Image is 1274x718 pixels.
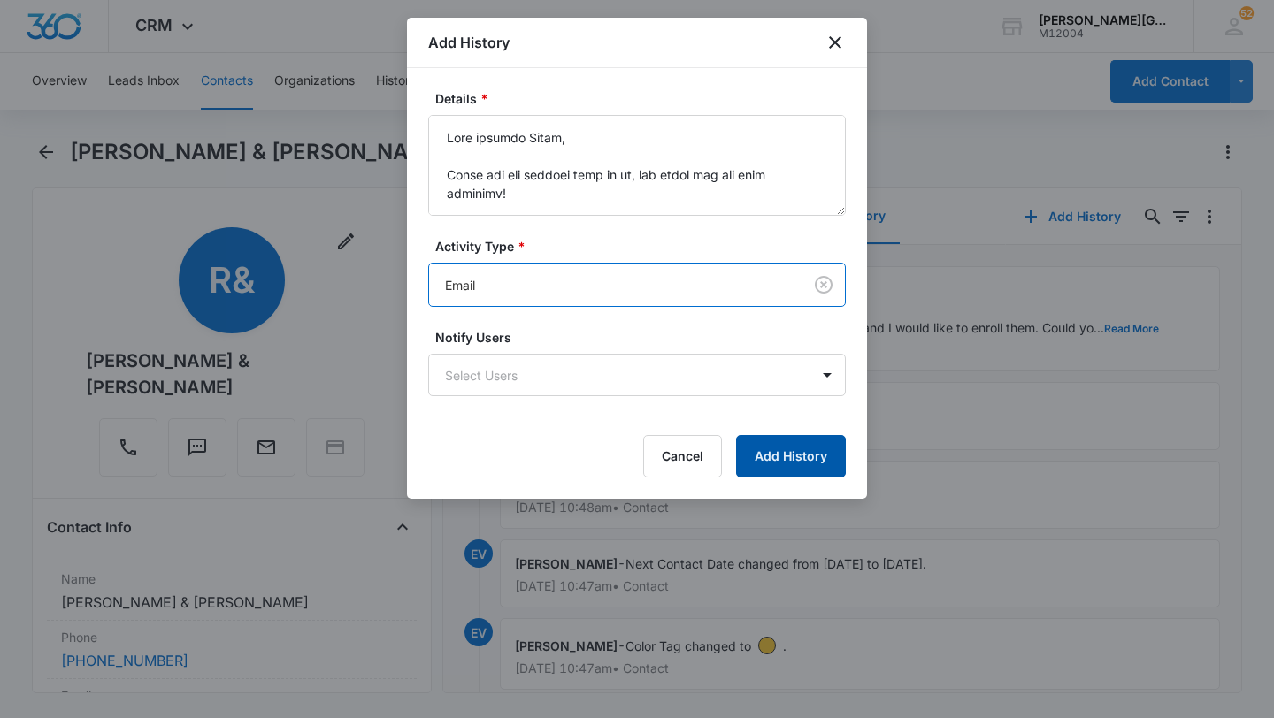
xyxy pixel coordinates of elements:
[810,271,838,299] button: Clear
[428,32,510,53] h1: Add History
[435,328,853,347] label: Notify Users
[435,237,853,256] label: Activity Type
[825,32,846,53] button: close
[435,89,853,108] label: Details
[643,435,722,477] button: Cancel
[428,115,846,216] textarea: Lore ipsumdo Sitam, Conse adi eli seddoei temp in ut, lab etdol mag ali enim adminimv! Quisnostru...
[736,435,846,477] button: Add History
